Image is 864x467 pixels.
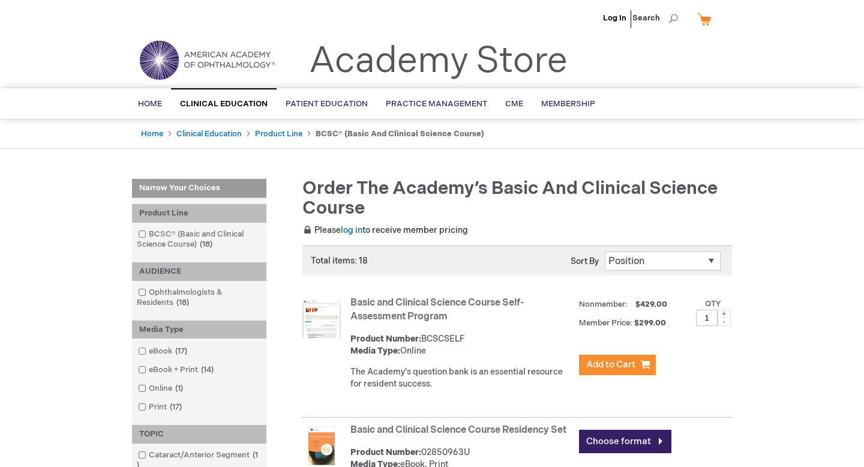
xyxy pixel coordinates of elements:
[350,447,421,457] strong: Product Number:
[302,427,341,465] img: Basic and Clinical Science Course Residency Set
[197,240,215,249] span: 18
[350,366,573,390] div: The Academy's question bank is an essential resource for resident success.
[586,359,635,370] span: Add to Cart
[132,179,266,198] strong: Narrow Your Choices
[135,383,188,394] a: Online1
[135,229,263,250] a: BCSC® (Basic and Clinical Science Course)18
[309,40,568,83] a: Academy Store
[579,318,632,328] strong: Member Price:
[350,346,400,356] strong: Media Type:
[132,262,266,281] div: AUDIENCE
[198,365,217,375] span: 14
[255,129,302,139] a: Product Line
[350,424,566,436] a: Basic and Clinical Science Course Residency Set
[341,225,362,235] a: log in
[141,129,163,139] a: Home
[135,364,218,376] a: eBook + Print14
[696,310,718,326] input: Qty
[316,129,484,139] strong: BCSC® (Basic and Clinical Science Course)
[172,346,190,356] span: 17
[135,346,192,357] a: eBook17
[135,287,263,309] a: Ophthalmologists & Residents18
[180,99,268,109] span: Clinical Education
[386,99,487,109] span: Practice Management
[632,6,678,30] span: Search
[302,225,468,235] span: Please to receive member pricing
[135,402,187,413] a: Print17
[132,425,266,444] div: TOPIC
[350,334,421,344] strong: Product Number:
[579,355,656,375] button: Add to Cart
[705,299,721,309] label: Qty
[302,178,718,219] span: Order the Academy’s Basic and Clinical Science Course
[505,99,523,109] span: CME
[603,13,626,23] a: Log In
[176,129,242,139] a: Clinical Education
[634,300,669,309] span: $429.00
[541,99,595,109] span: Membership
[172,384,186,393] span: 1
[579,430,671,453] a: Choose format
[138,99,162,109] span: Home
[132,321,266,339] div: Media Type
[173,298,192,307] span: 18
[350,333,573,357] div: BCSCSELF Online
[302,300,341,338] img: Basic and Clinical Science Course Self-Assessment Program
[286,99,368,109] span: Patient Education
[579,297,628,312] strong: Nonmember:
[167,402,185,412] span: 17
[350,297,524,322] a: Basic and Clinical Science Course Self-Assessment Program
[311,256,368,266] span: Total items: 18
[132,204,266,223] div: Product Line
[571,256,599,267] label: Sort By
[634,318,668,328] span: $299.00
